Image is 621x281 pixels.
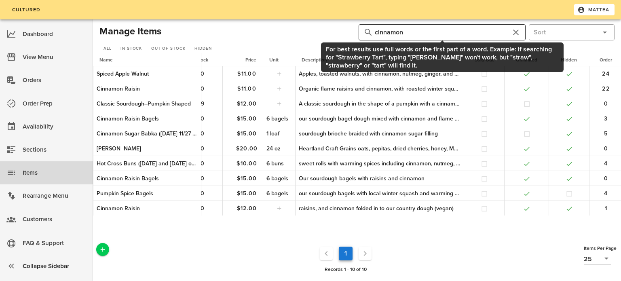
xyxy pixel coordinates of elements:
span: 0 [190,85,215,92]
span: 0 [190,175,215,182]
span: $15.00 [234,190,260,197]
button: $20.00 [234,141,260,156]
span: $15.00 [234,175,260,182]
button: clear icon [511,27,521,37]
a: Cultured [6,4,46,15]
span: $10.00 [234,160,260,167]
span: 0 [190,145,215,152]
div: Hot Cross Buns ([DATE] and [DATE] only) [97,159,198,168]
div: Cinnamon Raisin [97,85,198,93]
span: Mattea [579,6,610,13]
span: $20.00 [234,145,260,152]
span: In Stock [120,46,142,51]
a: Hidden [190,45,215,53]
button: $15.00 [234,126,260,141]
span: Out of Stock [151,46,186,51]
button: 0 [190,81,215,96]
div: Apples, toasted walnuts, with cinnamon, nutmeg, ginger, and a touch of honey in a rustic loaf [299,70,460,78]
button: $15.00 [234,111,260,126]
button: 0 [190,66,215,81]
span: Stock [196,57,208,63]
div: our sourdough bagel dough mixed with cinnamon and flame raisins (vegan) [299,114,460,123]
div: raisins, and cinnamon folded in to our country dough (vegan) [299,204,460,213]
span: 0 [190,115,215,122]
div: Orders [23,74,87,87]
span: 22 [593,85,619,92]
button: 24 [593,66,619,81]
th: Price [222,53,263,66]
span: Items Per Page [584,245,617,251]
button: Add a New Record [96,243,109,256]
button: $12.00 [234,201,260,216]
div: Hit Enter to search [359,24,526,40]
div: 25 [584,256,592,263]
div: Cinnamon Sugar Babka ([DATE] 11/27 orders only) [97,129,198,138]
span: 0 [190,190,215,197]
div: Order Prep [23,97,87,110]
button: $12.00 [234,96,260,111]
div: our sourdough bagels with local winter squash and warming spices like cinnamon, cloves, nutmeg, a... [299,189,460,198]
div: Collapse Sidebar [23,260,87,273]
span: 0 [593,175,619,182]
span: $11.00 [234,85,260,92]
button: $15.00 [234,186,260,201]
button: 0 [190,171,215,186]
span: 0 [593,145,619,152]
div: Spiced Apple Walnut [97,70,198,78]
button: Current Page, Page 1 [339,247,353,260]
div: View Menu [23,51,87,64]
span: 9 [190,100,215,107]
div: Items [23,166,87,180]
button: 0 [190,186,215,201]
th: Name [93,53,201,66]
th: Description [295,53,464,66]
div: Heartland Craft Grains oats, pepitas, dried cherries, honey, Maple syrup, cinnamon, nutmeg, salt [299,144,460,153]
span: Unit [269,57,279,63]
span: $12.00 [234,205,260,212]
div: Cinnamon Raisin Bagels [97,174,198,183]
div: Pumpkin Spice Bagels [97,189,198,198]
span: 0 [190,205,215,212]
div: Cinnamon Raisin [97,204,198,213]
button: 0 [190,111,215,126]
h2: Manage Items [99,24,161,39]
button: Mattea [574,4,615,15]
div: 6 bagels [266,189,292,198]
a: Out of Stock [147,45,189,53]
span: 24 [593,70,619,77]
span: 0 [593,100,619,107]
nav: Pagination Navigation [111,245,581,262]
button: $11.00 [234,81,260,96]
span: Order [600,57,612,63]
input: Sort [534,26,597,39]
a: All [99,45,115,53]
span: 1 [593,205,619,212]
div: 6 buns [266,159,292,168]
span: 3 [593,115,619,122]
div: FAQ & Support [23,237,87,250]
button: 0 [593,171,619,186]
span: $11.00 [234,70,260,77]
button: 0 [593,141,619,156]
div: Cinnamon Raisin Bagels [97,114,198,123]
span: $15.00 [234,130,260,137]
div: [PERSON_NAME] [97,144,198,153]
div: Customers [23,213,87,226]
button: 0 [593,96,619,111]
button: 4 [593,186,619,201]
div: 24 oz [266,144,292,153]
span: Description [302,57,327,63]
button: 22 [593,81,619,96]
button: $10.00 [234,156,260,171]
span: $12.00 [234,100,260,107]
span: Name [99,57,113,63]
span: All [103,46,112,51]
div: sourdough brioche braided with cinnamon sugar filling [299,129,460,138]
div: 6 bagels [266,174,292,183]
span: 4 [593,190,619,197]
button: $15.00 [234,171,260,186]
button: 5 [593,126,619,141]
span: Hidden [194,46,211,51]
div: 6 bagels [266,114,292,123]
div: Records 1 - 10 of 10 [109,264,582,275]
